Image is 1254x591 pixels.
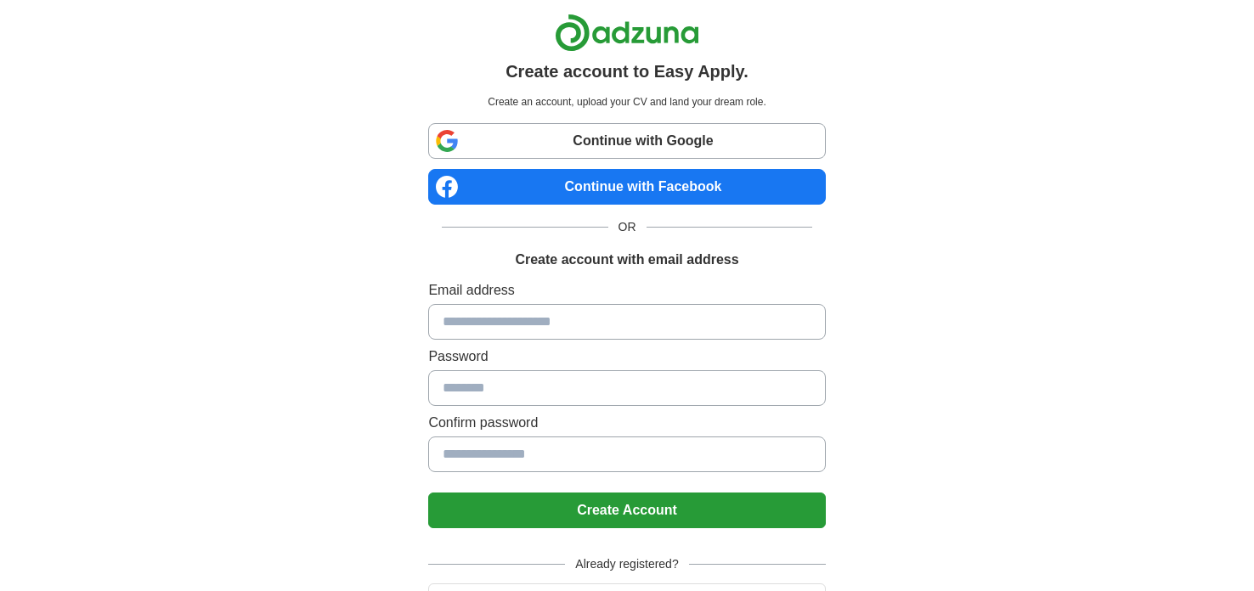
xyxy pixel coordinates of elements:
[608,218,647,236] span: OR
[428,346,825,367] label: Password
[428,123,825,159] a: Continue with Google
[565,555,688,573] span: Already registered?
[555,14,699,52] img: Adzuna logo
[428,492,825,528] button: Create Account
[428,413,825,433] label: Confirm password
[515,250,738,270] h1: Create account with email address
[506,59,748,84] h1: Create account to Easy Apply.
[428,169,825,205] a: Continue with Facebook
[428,280,825,301] label: Email address
[432,94,822,110] p: Create an account, upload your CV and land your dream role.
